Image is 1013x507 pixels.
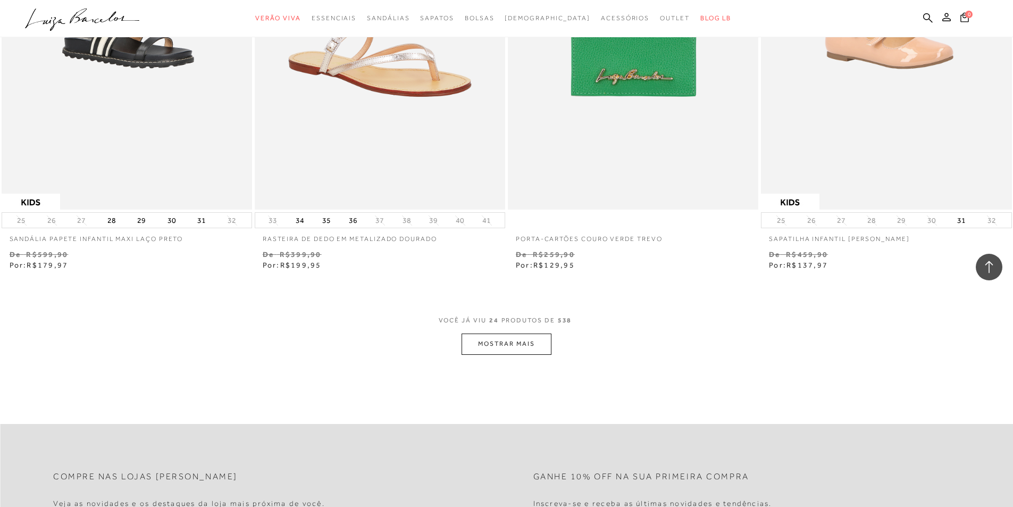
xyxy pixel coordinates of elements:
button: 33 [265,215,280,226]
button: 31 [954,213,969,228]
span: Essenciais [312,14,356,22]
span: R$137,97 [786,261,828,269]
a: categoryNavScreenReaderText [660,9,690,28]
small: R$399,90 [280,250,322,259]
span: Bolsas [465,14,495,22]
a: categoryNavScreenReaderText [367,9,409,28]
button: 35 [319,213,334,228]
button: 28 [104,213,119,228]
span: Por: [263,261,322,269]
a: SAPATILHA INFANTIL [PERSON_NAME] [761,228,1011,244]
a: noSubCategoriesText [505,9,590,28]
button: 25 [14,215,29,226]
button: 27 [74,215,89,226]
small: R$459,90 [786,250,828,259]
button: 32 [224,215,239,226]
button: 29 [134,213,149,228]
button: 36 [346,213,361,228]
img: selo_estatico.jpg [761,194,819,210]
a: SANDÁLIA PAPETE INFANTIL MAXI LAÇO PRETO [2,228,252,244]
img: selo_estatico.jpg [2,194,60,210]
span: Outlet [660,14,690,22]
span: Sapatos [420,14,454,22]
button: 32 [984,215,999,226]
span: 0 [965,11,973,18]
a: categoryNavScreenReaderText [312,9,356,28]
span: Sandálias [367,14,409,22]
button: 30 [924,215,939,226]
button: 0 [957,12,972,26]
a: BLOG LB [700,9,731,28]
span: Por: [516,261,575,269]
button: 40 [453,215,467,226]
span: VOCÊ JÁ VIU PRODUTOS DE [439,317,575,324]
span: 24 [489,317,499,324]
h2: Compre nas lojas [PERSON_NAME] [53,472,238,482]
button: 39 [426,215,441,226]
a: RASTEIRA DE DEDO EM METALIZADO DOURADO [255,228,505,244]
button: 37 [372,215,387,226]
small: R$599,90 [26,250,68,259]
span: R$199,95 [280,261,322,269]
h2: Ganhe 10% off na sua primeira compra [533,472,749,482]
button: 38 [399,215,414,226]
small: De [516,250,527,259]
button: 28 [864,215,879,226]
small: De [10,250,21,259]
button: 41 [479,215,494,226]
a: PORTA-CARTÕES COURO VERDE TREVO [508,228,758,244]
span: Por: [769,261,828,269]
span: Por: [10,261,69,269]
button: 34 [292,213,307,228]
span: R$129,95 [533,261,575,269]
span: 538 [558,317,572,324]
small: De [263,250,274,259]
button: 26 [44,215,59,226]
span: [DEMOGRAPHIC_DATA] [505,14,590,22]
button: 25 [774,215,789,226]
button: MOSTRAR MAIS [462,334,551,354]
span: BLOG LB [700,14,731,22]
a: categoryNavScreenReaderText [255,9,301,28]
span: Acessórios [601,14,649,22]
button: 27 [834,215,849,226]
a: categoryNavScreenReaderText [420,9,454,28]
small: R$259,90 [533,250,575,259]
button: 31 [194,213,209,228]
button: 30 [164,213,179,228]
span: Verão Viva [255,14,301,22]
small: De [769,250,780,259]
span: R$179,97 [27,261,68,269]
a: categoryNavScreenReaderText [465,9,495,28]
button: 29 [894,215,909,226]
button: 26 [804,215,819,226]
a: categoryNavScreenReaderText [601,9,649,28]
